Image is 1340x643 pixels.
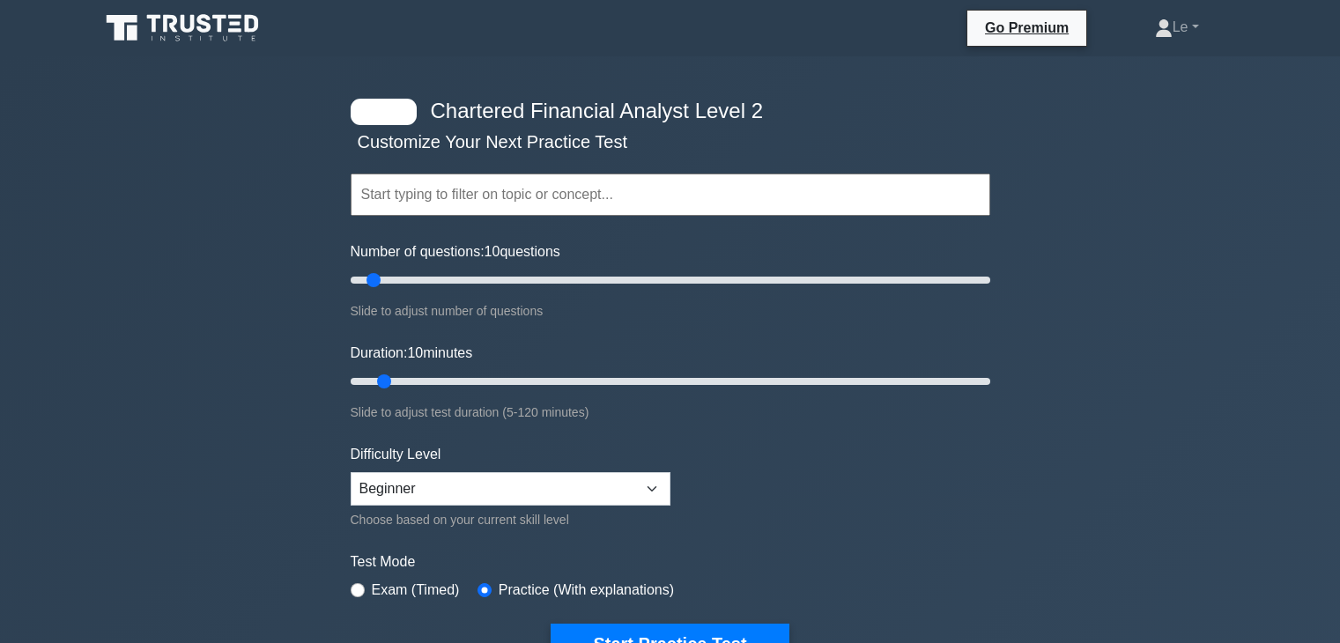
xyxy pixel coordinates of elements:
[974,17,1079,39] a: Go Premium
[351,402,990,423] div: Slide to adjust test duration (5-120 minutes)
[351,509,670,530] div: Choose based on your current skill level
[424,99,904,124] h4: Chartered Financial Analyst Level 2
[499,580,674,601] label: Practice (With explanations)
[351,444,441,465] label: Difficulty Level
[351,174,990,216] input: Start typing to filter on topic or concept...
[351,241,560,262] label: Number of questions: questions
[485,244,500,259] span: 10
[351,551,990,573] label: Test Mode
[407,345,423,360] span: 10
[351,343,473,364] label: Duration: minutes
[1113,10,1241,45] a: Le
[372,580,460,601] label: Exam (Timed)
[351,300,990,321] div: Slide to adjust number of questions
